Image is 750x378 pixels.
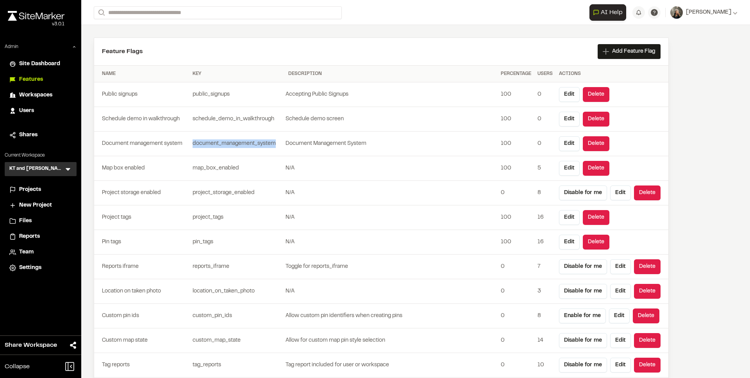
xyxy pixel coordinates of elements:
span: Add Feature Flag [612,48,655,55]
span: Files [19,217,32,225]
button: Edit [559,112,580,127]
td: reports_iframe [189,255,285,279]
a: Projects [9,185,72,194]
td: 0 [534,132,556,156]
td: public_signups [189,82,285,107]
a: Shares [9,131,72,139]
td: 5 [534,156,556,181]
td: 100 [498,107,534,132]
div: Open AI Assistant [589,4,629,21]
td: Allow for custom map pin style selection [285,328,498,353]
td: custom_map_state [189,328,285,353]
td: Document management system [94,132,189,156]
button: Delete [583,210,609,225]
button: Disable for me [559,333,607,348]
button: Delete [634,259,661,274]
button: Edit [559,161,580,176]
td: Location on taken photo [94,279,189,304]
td: 0 [498,279,534,304]
div: Oh geez...please don't... [8,21,64,28]
div: Description [288,70,495,77]
td: Pin tags [94,230,189,255]
td: document_management_system [189,132,285,156]
td: 7 [534,255,556,279]
td: map_box_enabled [189,156,285,181]
button: Edit [610,358,631,373]
h2: Feature Flags [102,47,143,56]
td: N/A [285,279,498,304]
img: User [670,6,683,19]
td: Project storage enabled [94,181,189,205]
div: Key [193,70,282,77]
td: N/A [285,181,498,205]
a: Reports [9,232,72,241]
div: Actions [559,70,661,77]
button: Enable for me [559,308,606,323]
td: Reports iframe [94,255,189,279]
td: pin_tags [189,230,285,255]
td: tag_reports [189,353,285,378]
a: Files [9,217,72,225]
td: 0 [498,353,534,378]
button: Disable for me [559,284,607,299]
td: Public signups [94,82,189,107]
td: 0 [534,107,556,132]
span: Site Dashboard [19,60,60,68]
button: Edit [610,284,631,299]
span: Projects [19,185,41,194]
td: Allow custom pin identifiers when creating pins [285,304,498,328]
span: Reports [19,232,40,241]
span: Workspaces [19,91,52,100]
button: Delete [583,136,609,151]
button: Delete [634,185,661,200]
button: Delete [583,235,609,250]
div: Users [537,70,553,77]
p: Current Workspace [5,152,77,159]
a: Team [9,248,72,257]
span: Users [19,107,34,115]
button: Delete [633,308,659,323]
span: Share Workspace [5,341,57,350]
button: Open AI Assistant [589,4,626,21]
td: project_tags [189,205,285,230]
button: Edit [559,136,580,151]
td: Custom pin ids [94,304,189,328]
td: location_on_taken_photo [189,279,285,304]
button: Edit [559,235,580,250]
button: [PERSON_NAME] [670,6,737,19]
span: Settings [19,264,41,272]
td: 100 [498,156,534,181]
td: schedule_demo_in_walkthrough [189,107,285,132]
button: Delete [583,112,609,127]
td: 0 [498,181,534,205]
button: Delete [634,284,661,299]
a: Features [9,75,72,84]
a: New Project [9,201,72,210]
a: Workspaces [9,91,72,100]
span: Shares [19,131,37,139]
td: 10 [534,353,556,378]
td: 100 [498,205,534,230]
button: Edit [609,308,630,323]
button: Disable for me [559,259,607,274]
td: Tag reports [94,353,189,378]
td: Toggle for reports_iframe [285,255,498,279]
td: 16 [534,230,556,255]
td: N/A [285,230,498,255]
td: Accepting Public Signups [285,82,498,107]
td: Tag report included for user or workspace [285,353,498,378]
td: Map box enabled [94,156,189,181]
span: [PERSON_NAME] [686,8,731,17]
td: Schedule demo screen [285,107,498,132]
span: Features [19,75,43,84]
a: Settings [9,264,72,272]
td: Document Management System [285,132,498,156]
td: 0 [498,255,534,279]
button: Disable for me [559,185,607,200]
button: Delete [634,358,661,373]
span: AI Help [601,8,623,17]
button: Search [94,6,108,19]
span: Collapse [5,362,30,371]
td: 3 [534,279,556,304]
td: N/A [285,205,498,230]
